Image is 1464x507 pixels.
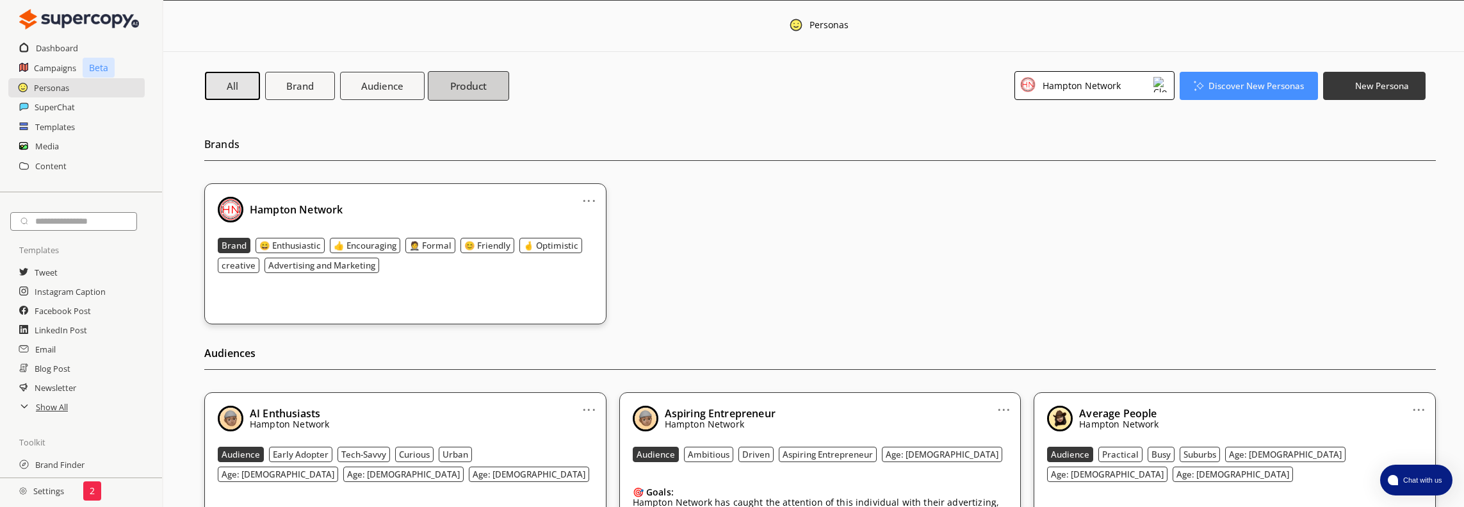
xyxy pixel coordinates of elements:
button: Practical [1098,447,1143,462]
img: Close [789,18,803,32]
b: Driven [742,449,770,460]
button: Age: [DEMOGRAPHIC_DATA] [343,467,464,482]
h2: Brands [204,135,1436,161]
button: Driven [738,447,774,462]
b: 😊 Friendly [464,240,510,251]
button: Urban [439,447,472,462]
div: 🎯 [633,487,1008,497]
b: Aspiring Entrepreneur [665,406,776,420]
a: Facebook Post [35,301,91,320]
button: Audience [633,447,679,462]
b: Goals: [646,486,674,498]
button: 🤞 Optimistic [519,238,582,253]
b: Aspiring Entrepreneur [783,449,873,460]
button: creative [218,258,259,273]
button: Early Adopter [269,447,332,462]
a: Brand Finder [35,455,85,474]
img: Close [1020,77,1036,92]
div: Personas [809,20,849,34]
b: All [227,79,238,92]
b: Ambitious [688,449,729,460]
b: Hampton Network [250,203,343,217]
b: Practical [1102,449,1139,460]
b: Audience [1051,449,1089,460]
a: Tweet [35,263,58,282]
button: Age: [DEMOGRAPHIC_DATA] [1047,467,1167,482]
a: Campaigns [34,58,76,78]
b: Age: [DEMOGRAPHIC_DATA] [347,469,460,480]
button: Age: [DEMOGRAPHIC_DATA] [1173,467,1293,482]
a: Newsletter [35,378,76,397]
button: Age: [DEMOGRAPHIC_DATA] [1225,447,1346,462]
b: 👍 Encouraging [334,240,396,251]
button: Busy [1148,447,1175,462]
h2: Audience Finder [35,474,96,494]
button: Discover New Personas [1180,72,1319,100]
h2: Audiences [204,344,1436,370]
b: 😄 Enthusiastic [259,240,321,251]
button: Curious [395,447,434,462]
img: Close [1153,77,1169,92]
b: Tech-Savvy [341,449,386,460]
span: Chat with us [1398,475,1445,485]
b: Busy [1151,449,1171,460]
a: LinkedIn Post [35,320,87,340]
a: Show All [36,397,68,417]
b: Brand [286,79,314,92]
button: Brand [265,72,335,100]
button: 😄 Enthusiastic [256,238,325,253]
b: Product [450,79,487,92]
button: Age: [DEMOGRAPHIC_DATA] [882,447,1002,462]
button: 👍 Encouraging [330,238,400,253]
button: New Persona [1323,72,1426,100]
button: Product [428,71,509,100]
b: Age: [DEMOGRAPHIC_DATA] [473,469,585,480]
button: 🤵 Formal [405,238,455,253]
b: Curious [399,449,430,460]
a: Templates [35,117,75,137]
button: Age: [DEMOGRAPHIC_DATA] [218,467,338,482]
button: Tech-Savvy [338,447,390,462]
b: New Persona [1355,80,1409,92]
b: creative [222,260,256,271]
b: Age: [DEMOGRAPHIC_DATA] [886,449,998,460]
b: Brand [222,240,247,251]
a: ... [582,399,596,410]
b: Advertising and Marketing [268,260,375,271]
a: ... [1412,399,1426,410]
b: Age: [DEMOGRAPHIC_DATA] [1051,469,1164,480]
p: Hampton Network [1079,419,1159,429]
b: Urban [443,449,468,460]
button: Suburbs [1180,447,1220,462]
b: Age: [DEMOGRAPHIC_DATA] [1176,469,1289,480]
button: Audience [1047,447,1093,462]
button: Age: [DEMOGRAPHIC_DATA] [469,467,589,482]
a: Dashboard [36,38,78,58]
a: ... [997,399,1011,410]
img: Close [1047,406,1073,431]
h2: Personas [34,78,69,97]
button: Aspiring Entrepreneur [779,447,877,462]
b: Age: [DEMOGRAPHIC_DATA] [222,469,334,480]
h2: Media [35,137,59,156]
b: Age: [DEMOGRAPHIC_DATA] [1229,449,1342,460]
b: 🤞 Optimistic [523,240,578,251]
a: Instagram Caption [35,282,106,301]
button: All [205,72,260,100]
b: AI Enthusiasts [250,406,320,420]
a: Email [35,340,56,359]
div: Hampton Network [1038,77,1121,94]
a: Content [35,156,67,176]
a: SuperChat [35,97,75,117]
